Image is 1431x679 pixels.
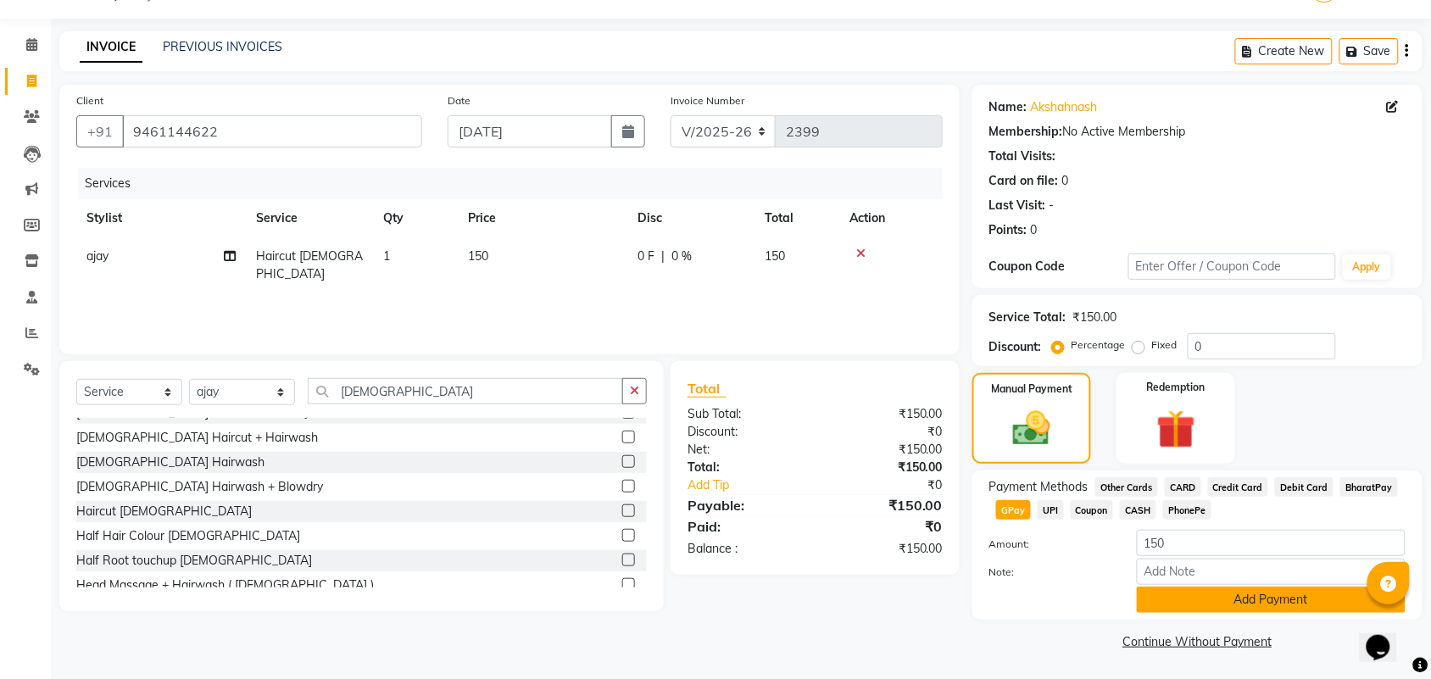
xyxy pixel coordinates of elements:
[256,248,363,281] span: Haircut [DEMOGRAPHIC_DATA]
[754,199,839,237] th: Total
[976,633,1419,651] a: Continue Without Payment
[1095,477,1158,497] span: Other Cards
[815,441,955,459] div: ₹150.00
[675,459,816,476] div: Total:
[1152,337,1178,353] label: Fixed
[688,380,727,398] span: Total
[989,123,1406,141] div: No Active Membership
[996,500,1031,520] span: GPay
[1147,380,1205,395] label: Redemption
[765,248,785,264] span: 150
[1031,98,1098,116] a: Akshahnash
[671,93,744,109] label: Invoice Number
[76,527,300,545] div: Half Hair Colour [DEMOGRAPHIC_DATA]
[76,93,103,109] label: Client
[675,423,816,441] div: Discount:
[675,405,816,423] div: Sub Total:
[1144,405,1208,454] img: _gift.svg
[76,115,124,147] button: +91
[977,565,1124,580] label: Note:
[991,381,1072,397] label: Manual Payment
[989,309,1066,326] div: Service Total:
[76,503,252,520] div: Haircut [DEMOGRAPHIC_DATA]
[1073,309,1117,326] div: ₹150.00
[675,540,816,558] div: Balance :
[1137,530,1406,556] input: Amount
[989,197,1046,214] div: Last Visit:
[1031,221,1038,239] div: 0
[989,123,1063,141] div: Membership:
[1208,477,1269,497] span: Credit Card
[1360,611,1414,662] iframe: chat widget
[815,405,955,423] div: ₹150.00
[1120,500,1156,520] span: CASH
[76,576,374,594] div: Head Massage + Hairwash ( [DEMOGRAPHIC_DATA] )
[1137,559,1406,585] input: Add Note
[815,423,955,441] div: ₹0
[675,495,816,515] div: Payable:
[76,552,312,570] div: Half Root touchup [DEMOGRAPHIC_DATA]
[815,516,955,537] div: ₹0
[638,248,654,265] span: 0 F
[1163,500,1211,520] span: PhonePe
[76,454,264,471] div: [DEMOGRAPHIC_DATA] Hairwash
[246,199,373,237] th: Service
[815,459,955,476] div: ₹150.00
[86,248,109,264] span: ajay
[675,516,816,537] div: Paid:
[1339,38,1399,64] button: Save
[989,147,1056,165] div: Total Visits:
[448,93,471,109] label: Date
[839,199,943,237] th: Action
[838,476,955,494] div: ₹0
[78,168,955,199] div: Services
[989,98,1027,116] div: Name:
[163,39,282,54] a: PREVIOUS INVOICES
[989,258,1128,275] div: Coupon Code
[76,429,318,447] div: [DEMOGRAPHIC_DATA] Haircut + Hairwash
[671,248,692,265] span: 0 %
[815,495,955,515] div: ₹150.00
[977,537,1124,552] label: Amount:
[373,199,458,237] th: Qty
[989,478,1089,496] span: Payment Methods
[76,199,246,237] th: Stylist
[1275,477,1334,497] span: Debit Card
[1050,197,1055,214] div: -
[80,32,142,63] a: INVOICE
[468,248,488,264] span: 150
[1001,407,1062,450] img: _cash.svg
[675,476,838,494] a: Add Tip
[458,199,627,237] th: Price
[1062,172,1069,190] div: 0
[1343,254,1391,280] button: Apply
[1128,253,1336,280] input: Enter Offer / Coupon Code
[989,172,1059,190] div: Card on file:
[1340,477,1398,497] span: BharatPay
[1072,337,1126,353] label: Percentage
[383,248,390,264] span: 1
[308,378,623,404] input: Search or Scan
[815,540,955,558] div: ₹150.00
[1165,477,1201,497] span: CARD
[1137,587,1406,613] button: Add Payment
[989,221,1027,239] div: Points:
[989,338,1042,356] div: Discount:
[1071,500,1114,520] span: Coupon
[1235,38,1333,64] button: Create New
[675,441,816,459] div: Net:
[122,115,422,147] input: Search by Name/Mobile/Email/Code
[661,248,665,265] span: |
[76,478,323,496] div: [DEMOGRAPHIC_DATA] Hairwash + Blowdry
[1038,500,1064,520] span: UPI
[627,199,754,237] th: Disc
